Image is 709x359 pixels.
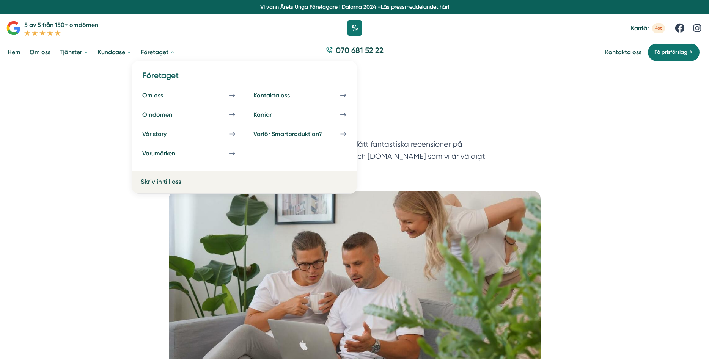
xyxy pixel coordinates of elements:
[253,111,290,118] div: Karriär
[141,177,241,187] a: Skriv in till oss
[28,42,52,62] a: Om oss
[249,87,351,103] a: Kontakta oss
[648,43,700,61] a: Få prisförslag
[631,25,649,32] span: Karriär
[605,49,641,56] a: Kontakta oss
[249,107,351,123] a: Karriär
[58,42,90,62] a: Tjänster
[142,150,193,157] div: Varumärken
[138,126,240,142] a: Vår story
[323,45,387,60] a: 070 681 52 22
[253,92,308,99] div: Kontakta oss
[139,42,176,62] a: Företaget
[336,45,384,56] span: 070 681 52 22
[138,70,351,87] h4: Företaget
[96,42,133,62] a: Kundcase
[249,126,351,142] a: Varför Smartproduktion?
[253,130,340,138] div: Varför Smartproduktion?
[138,145,240,161] a: Varumärken
[631,23,665,33] a: Karriär 4st
[138,107,240,123] a: Omdömen
[3,3,706,11] p: Vi vann Årets Unga Företagare i Dalarna 2024 –
[652,23,665,33] span: 4st
[142,111,190,118] div: Omdömen
[24,20,98,30] p: 5 av 5 från 150+ omdömen
[654,48,687,56] span: Få prisförslag
[6,42,22,62] a: Hem
[138,87,240,103] a: Om oss
[142,130,185,138] div: Vår story
[142,92,181,99] div: Om oss
[381,4,449,10] a: Läs pressmeddelandet här!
